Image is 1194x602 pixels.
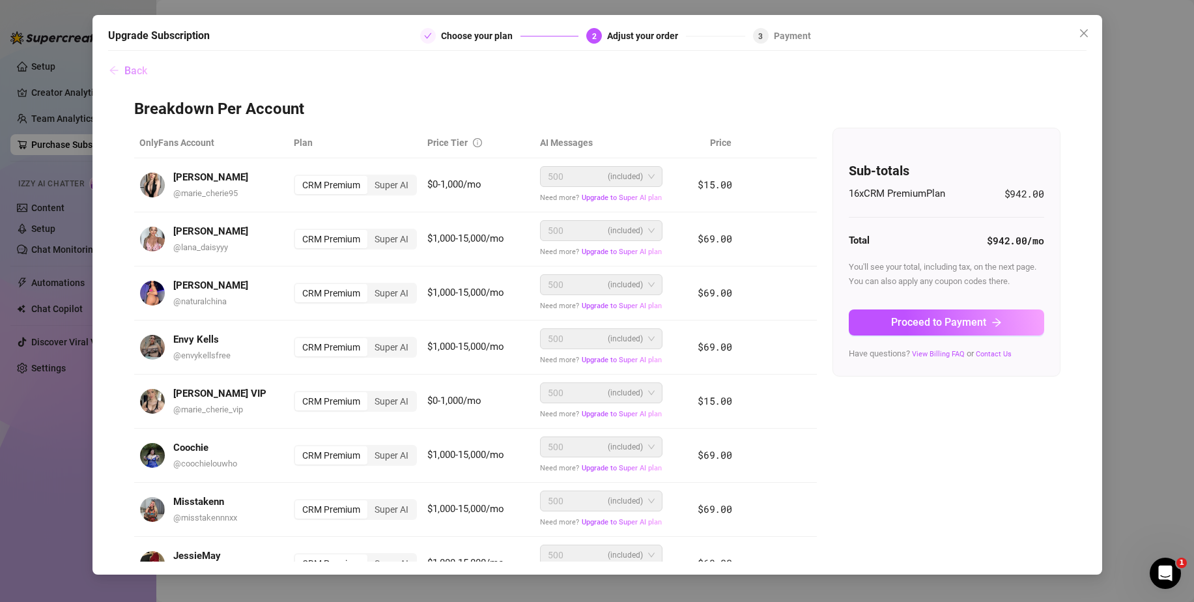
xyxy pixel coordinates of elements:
[758,32,763,41] span: 3
[582,518,662,526] span: Upgrade to Super AI plan
[427,395,481,407] span: $0-1,000/mo
[367,446,416,465] div: Super AI
[289,128,422,158] th: Plan
[294,283,417,304] div: segmented control
[173,351,231,360] span: @ envykellsfree
[540,302,662,310] span: Need more?
[581,193,662,203] button: Upgrade to Super AI plan
[124,64,147,77] span: Back
[294,391,417,412] div: segmented control
[548,167,563,186] span: 500
[592,32,597,41] span: 2
[987,234,1044,247] strong: $942.00 /mo
[173,459,237,468] span: @ coochielouwho
[581,247,662,257] button: Upgrade to Super AI plan
[427,233,504,244] span: $1,000-15,000/mo
[608,167,643,186] span: (included)
[608,491,643,511] span: (included)
[548,221,563,240] span: 500
[540,410,662,418] span: Need more?
[140,281,165,306] img: avatar.jpg
[582,248,662,256] span: Upgrade to Super AI plan
[608,545,643,565] span: (included)
[540,356,662,364] span: Need more?
[548,275,563,294] span: 500
[140,389,165,414] img: avatar.jpg
[134,128,289,158] th: OnlyFans Account
[294,445,417,466] div: segmented control
[849,235,870,246] strong: Total
[548,491,563,511] span: 500
[367,554,416,573] div: Super AI
[698,286,732,299] span: $69.00
[295,554,367,573] div: CRM Premium
[441,28,520,44] div: Choose your plan
[1176,558,1187,568] span: 1
[698,394,732,407] span: $15.00
[140,497,165,522] img: avatar.jpg
[849,349,1012,358] span: Have questions? or
[473,138,482,147] span: info-circle
[173,442,208,453] strong: Coochie
[173,388,266,399] strong: [PERSON_NAME] VIP
[173,550,221,562] strong: JessieMay
[976,350,1012,358] a: Contact Us
[912,350,965,358] a: View Billing FAQ
[427,341,504,352] span: $1,000-15,000/mo
[295,500,367,519] div: CRM Premium
[367,230,416,248] div: Super AI
[1079,28,1089,38] span: close
[173,279,248,291] strong: [PERSON_NAME]
[540,193,662,202] span: Need more?
[294,553,417,574] div: segmented control
[698,448,732,461] span: $69.00
[582,356,662,364] span: Upgrade to Super AI plan
[173,405,243,414] span: @ marie_cherie_vip
[608,437,643,457] span: (included)
[367,176,416,194] div: Super AI
[294,337,417,358] div: segmented control
[108,57,148,83] button: Back
[548,545,563,565] span: 500
[1073,28,1094,38] span: Close
[698,556,732,569] span: $69.00
[173,513,237,523] span: @ misstakennnxx
[581,517,662,527] button: Upgrade to Super AI plan
[427,137,468,148] span: Price Tier
[548,329,563,349] span: 500
[540,248,662,256] span: Need more?
[849,309,1044,336] button: Proceed to Paymentarrow-right
[427,557,504,569] span: $1,000-15,000/mo
[427,503,504,515] span: $1,000-15,000/mo
[698,178,732,191] span: $15.00
[582,193,662,202] span: Upgrade to Super AI plan
[367,392,416,410] div: Super AI
[581,355,662,365] button: Upgrade to Super AI plan
[698,502,732,515] span: $69.00
[540,464,662,472] span: Need more?
[140,551,165,576] img: avatar.jpg
[1004,186,1044,202] span: $942.00
[849,162,1044,180] h4: Sub-totals
[1073,23,1094,44] button: Close
[295,230,367,248] div: CRM Premium
[295,446,367,465] div: CRM Premium
[134,99,1060,120] h3: Breakdown Per Account
[607,28,686,44] div: Adjust your order
[173,225,248,237] strong: [PERSON_NAME]
[582,302,662,310] span: Upgrade to Super AI plan
[427,179,481,190] span: $0-1,000/mo
[294,175,417,195] div: segmented control
[1150,558,1181,589] iframe: Intercom live chat
[295,284,367,302] div: CRM Premium
[427,449,504,461] span: $1,000-15,000/mo
[698,232,732,245] span: $69.00
[698,340,732,353] span: $69.00
[173,334,219,345] strong: Envy Kells
[295,176,367,194] div: CRM Premium
[109,65,119,76] span: arrow-left
[548,437,563,457] span: 500
[173,171,248,183] strong: [PERSON_NAME]
[173,188,238,198] span: @ marie_cherie95
[173,496,224,508] strong: Misstakenn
